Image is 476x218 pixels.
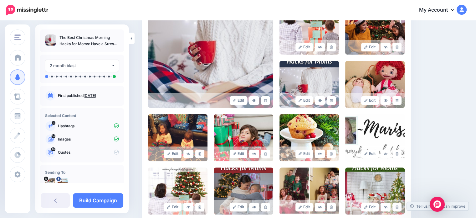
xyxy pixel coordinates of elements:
img: e735aff51fbbcbfe2119a841c0a71ef0_large.jpg [345,61,405,108]
img: be070295d9e7719fdc4a73d5b447ac55_large.jpg [279,8,339,55]
span: 14 [52,134,56,138]
a: Edit [361,43,379,51]
a: Edit [164,203,182,211]
img: Missinglettr [6,5,48,15]
img: 9487626ebe5ea6ee2ddf9f1e1b54b1c7_thumb.jpg [45,35,56,46]
a: Edit [295,203,313,211]
img: da2f9d1f5e962f4c04201f16f3828c1b_large.jpg [345,167,405,215]
img: 0bd55862748d238e73acef7f5db39539_large.jpg [345,8,405,55]
img: c3077dad989206487cb6bca78891d34d_large.jpg [279,61,339,108]
span: 20 [51,147,55,151]
h4: Sending To [45,170,119,175]
a: Tell us how we can improve [407,202,468,210]
a: Edit [230,150,248,158]
a: Edit [361,203,379,211]
p: First published [58,93,119,98]
img: 97d91bf496410ff41b8a5d4035469b4a_large.jpg [148,167,207,215]
a: Edit [295,96,313,105]
div: 2 month blast [50,62,111,69]
img: menu.png [14,35,21,40]
a: Edit [361,96,379,105]
button: 2 month blast [45,60,119,72]
a: Edit [295,150,313,158]
img: picture-bsa85484.png [58,178,68,188]
img: de7bc1dfe07df9a2d1918b46ce68395d_large.jpg [279,114,339,161]
img: 1d8dba1daa3d3a3d5afbd0259a5c72f5_large.jpg [345,114,405,161]
a: Edit [230,203,248,211]
img: 53cf165039771620a1c7991824fcd774_large.jpg [279,167,339,215]
p: Quotes [58,150,119,155]
a: Edit [164,150,182,158]
img: 75e3da17e6f82e1c59cc505681c57c96_large.jpg [214,114,273,161]
h4: Selected Content [45,113,119,118]
a: [DATE] [84,93,96,98]
img: 119e9f4632e0fe043c6e22dd4250eaf0_large.jpg [214,167,273,215]
a: Edit [230,96,248,105]
img: 9487626ebe5ea6ee2ddf9f1e1b54b1c7_large.jpg [148,8,273,108]
a: Edit [295,43,313,51]
div: Open Intercom Messenger [430,197,445,212]
img: a86e70c6ef7b82e7ae6dc1bf0b9d6e5e_large.jpg [148,114,207,161]
a: Edit [361,150,379,158]
a: My Account [413,3,467,18]
span: 3 [52,121,55,125]
img: m8Q4am2j-4555.png [45,178,55,188]
p: The Best Christmas Morning Hacks for Moms: Have a Stress Free Christmas Morning [59,35,119,47]
p: Hashtags [58,123,119,129]
p: Images [58,136,119,142]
